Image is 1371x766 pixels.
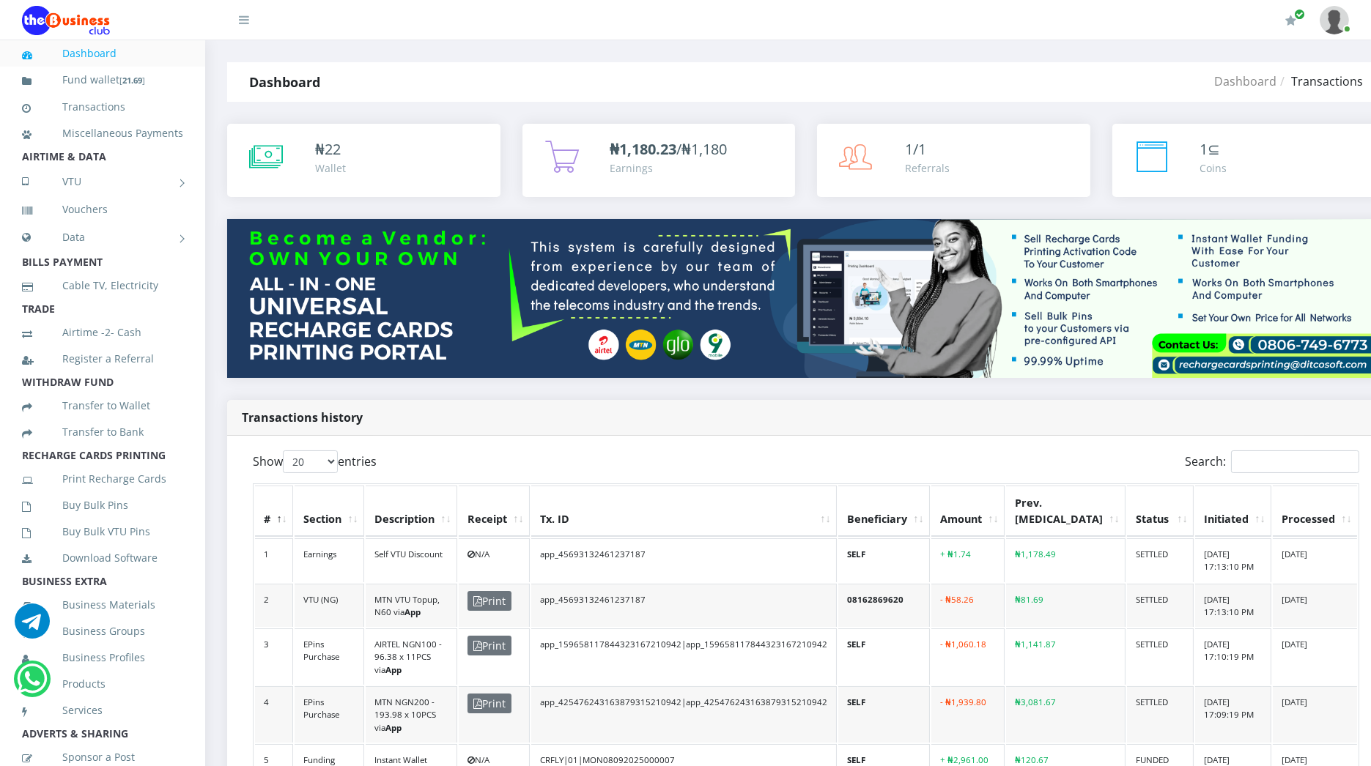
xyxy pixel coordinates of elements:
b: App [385,664,402,675]
td: + ₦1.74 [931,538,1005,582]
a: 1/1 Referrals [817,124,1090,197]
strong: Dashboard [249,73,320,91]
th: Processed: activate to sort column ascending [1273,486,1357,537]
td: EPins Purchase [295,628,364,685]
li: Transactions [1276,72,1363,90]
td: app_45693132461237187 [531,584,837,628]
a: Dashboard [22,37,183,70]
img: Logo [22,6,110,35]
a: Cable TV, Electricity [22,269,183,302]
td: [DATE] 17:13:10 PM [1195,538,1271,582]
span: Print [468,694,511,713]
td: AIRTEL NGN100 - 96.38 x 11PCS via [366,628,457,685]
td: N/A [459,538,530,582]
td: SELF [838,686,930,743]
th: Description: activate to sort column ascending [366,486,457,537]
a: Business Groups [22,614,183,648]
a: Chat for support [17,672,47,696]
span: 22 [325,139,341,159]
td: 4 [255,686,293,743]
div: ⊆ [1200,138,1227,160]
a: Fund wallet[21.69] [22,63,183,97]
td: app_425476243163879315210942|app_425476243163879315210942 [531,686,837,743]
td: VTU (NG) [295,584,364,628]
td: 2 [255,584,293,628]
a: Services [22,694,183,727]
select: Showentries [283,450,338,473]
td: [DATE] 17:10:19 PM [1195,628,1271,685]
input: Search: [1231,450,1359,473]
a: Vouchers [22,193,183,226]
a: Register a Referral [22,342,183,376]
a: Transfer to Wallet [22,389,183,423]
b: App [385,722,402,733]
th: #: activate to sort column descending [255,486,293,537]
td: MTN VTU Topup, N60 via [366,584,457,628]
a: ₦1,180.23/₦1,180 Earnings [522,124,796,197]
span: 1 [1200,139,1208,159]
td: ₦1,178.49 [1006,538,1126,582]
td: SETTLED [1127,686,1194,743]
th: Receipt: activate to sort column ascending [459,486,530,537]
td: SETTLED [1127,628,1194,685]
a: Business Profiles [22,641,183,674]
td: app_45693132461237187 [531,538,837,582]
a: Transfer to Bank [22,415,183,449]
td: [DATE] [1273,686,1357,743]
i: Renew/Upgrade Subscription [1285,15,1296,26]
td: ₦3,081.67 [1006,686,1126,743]
td: MTN NGN200 - 193.98 x 10PCS via [366,686,457,743]
td: app_159658117844323167210942|app_159658117844323167210942 [531,628,837,685]
td: SETTLED [1127,538,1194,582]
a: Products [22,667,183,701]
td: [DATE] [1273,538,1357,582]
td: Self VTU Discount [366,538,457,582]
td: 1 [255,538,293,582]
a: Buy Bulk Pins [22,488,183,522]
span: Print [468,636,511,655]
div: Coins [1200,160,1227,176]
span: Renew/Upgrade Subscription [1294,9,1305,20]
td: SELF [838,538,930,582]
th: Beneficiary: activate to sort column ascending [838,486,930,537]
td: - ₦1,060.18 [931,628,1005,685]
td: Earnings [295,538,364,582]
div: Earnings [610,160,728,176]
td: [DATE] [1273,584,1357,628]
th: Amount: activate to sort column ascending [931,486,1005,537]
div: Wallet [315,160,346,176]
td: [DATE] 17:09:19 PM [1195,686,1271,743]
strong: Transactions history [242,409,363,425]
a: ₦22 Wallet [227,124,500,197]
label: Search: [1185,450,1359,473]
span: Print [468,591,511,611]
span: 1/1 [905,139,926,159]
b: App [404,606,421,617]
td: ₦1,141.87 [1006,628,1126,685]
a: Airtime -2- Cash [22,316,183,349]
a: Miscellaneous Payments [22,116,183,150]
a: VTU [22,163,183,200]
div: ₦ [315,138,346,160]
a: Transactions [22,90,183,124]
span: /₦1,180 [610,139,728,159]
div: Referrals [905,160,950,176]
a: Data [22,219,183,256]
td: 08162869620 [838,584,930,628]
a: Buy Bulk VTU Pins [22,515,183,549]
th: Tx. ID: activate to sort column ascending [531,486,837,537]
td: [DATE] [1273,628,1357,685]
td: SELF [838,628,930,685]
td: EPins Purchase [295,686,364,743]
a: Dashboard [1214,73,1276,89]
th: Section: activate to sort column ascending [295,486,364,537]
small: [ ] [119,75,145,86]
td: - ₦58.26 [931,584,1005,628]
b: ₦1,180.23 [610,139,677,159]
td: 3 [255,628,293,685]
th: Prev. Bal: activate to sort column ascending [1006,486,1126,537]
a: Download Software [22,541,183,575]
td: ₦81.69 [1006,584,1126,628]
td: SETTLED [1127,584,1194,628]
label: Show entries [253,450,377,473]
